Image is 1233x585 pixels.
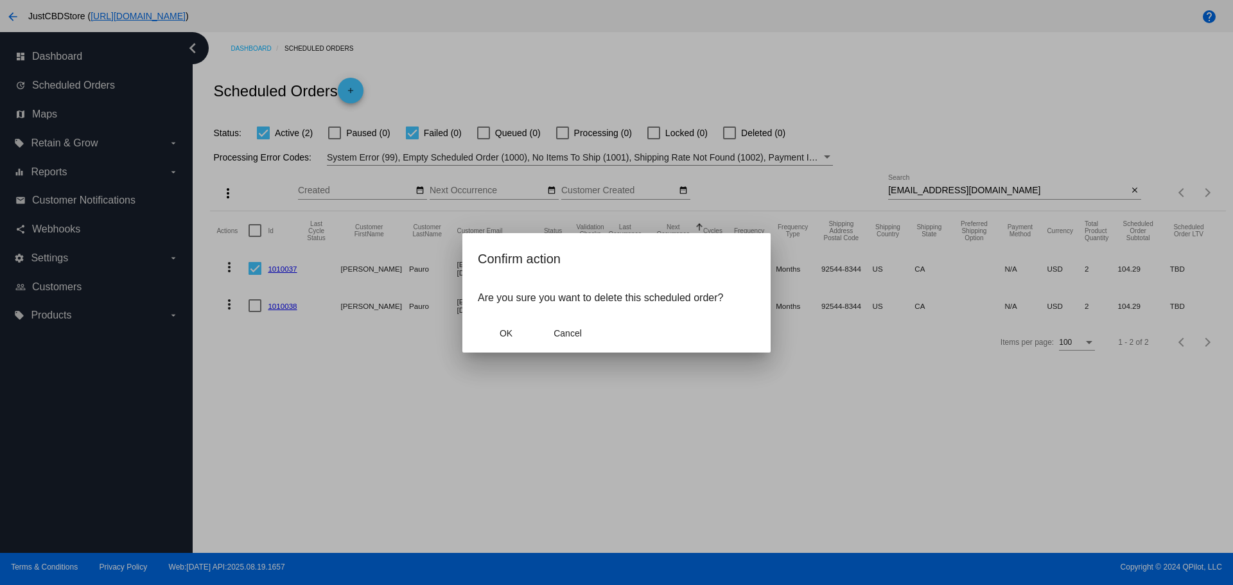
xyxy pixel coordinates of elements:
span: OK [500,328,512,338]
button: Close dialog [478,322,534,345]
h2: Confirm action [478,249,755,269]
button: Close dialog [539,322,596,345]
span: Cancel [554,328,582,338]
p: Are you sure you want to delete this scheduled order? [478,292,755,304]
